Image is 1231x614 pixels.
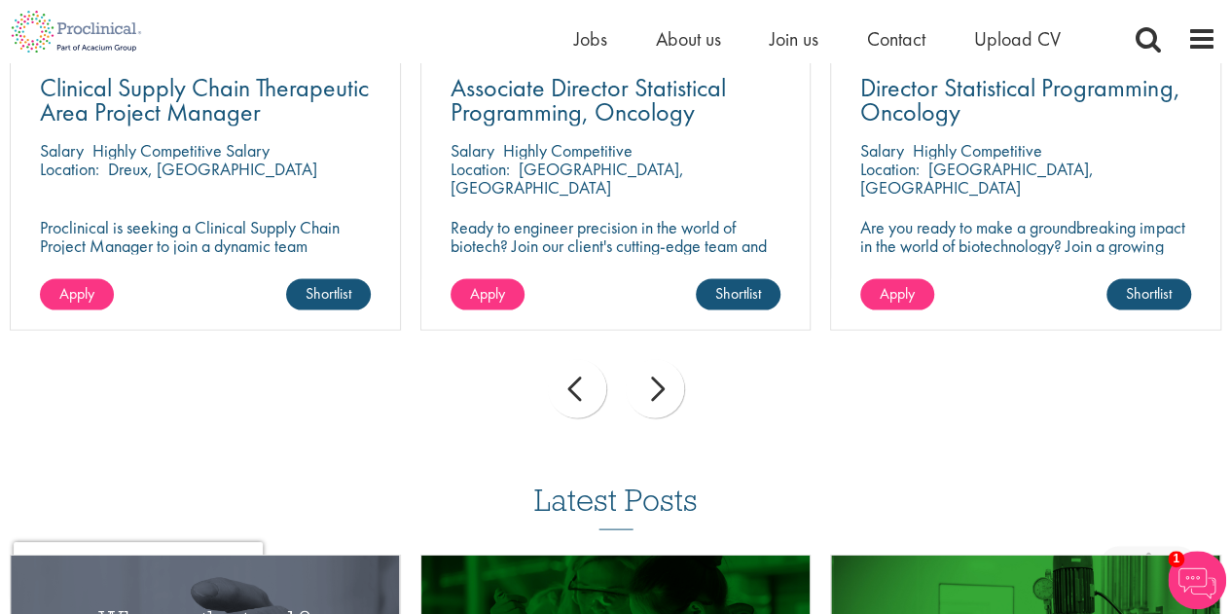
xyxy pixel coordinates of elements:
p: Highly Competitive [503,138,633,161]
span: Salary [860,138,904,161]
span: Director Statistical Programming, Oncology [860,70,1179,127]
p: [GEOGRAPHIC_DATA], [GEOGRAPHIC_DATA] [860,157,1094,198]
a: Upload CV [974,26,1061,52]
span: Apply [880,282,915,303]
span: Apply [470,282,505,303]
p: Proclinical is seeking a Clinical Supply Chain Project Manager to join a dynamic team dedicated t... [40,217,371,309]
span: Clinical Supply Chain Therapeutic Area Project Manager [40,70,369,127]
a: About us [656,26,721,52]
p: Ready to engineer precision in the world of biotech? Join our client's cutting-edge team and play... [451,217,781,291]
a: Shortlist [286,278,371,309]
p: Highly Competitive [913,138,1042,161]
span: Location: [860,157,920,179]
span: Associate Director Statistical Programming, Oncology [451,70,726,127]
a: Apply [451,278,525,309]
a: Associate Director Statistical Programming, Oncology [451,75,781,124]
h3: Latest Posts [534,483,698,529]
a: Jobs [574,26,607,52]
span: Location: [451,157,510,179]
span: Salary [40,138,84,161]
a: Contact [867,26,925,52]
p: Highly Competitive Salary [92,138,270,161]
span: 1 [1168,551,1184,567]
iframe: reCAPTCHA [14,542,263,600]
span: Apply [59,282,94,303]
span: Location: [40,157,99,179]
p: [GEOGRAPHIC_DATA], [GEOGRAPHIC_DATA] [451,157,684,198]
a: Shortlist [1106,278,1191,309]
p: Are you ready to make a groundbreaking impact in the world of biotechnology? Join a growing compa... [860,217,1191,291]
a: Apply [40,278,114,309]
p: Dreux, [GEOGRAPHIC_DATA] [108,157,317,179]
div: prev [548,359,606,417]
a: Join us [770,26,818,52]
div: next [626,359,684,417]
img: Chatbot [1168,551,1226,609]
a: Shortlist [696,278,780,309]
span: Salary [451,138,494,161]
a: Director Statistical Programming, Oncology [860,75,1191,124]
a: Apply [860,278,934,309]
a: Clinical Supply Chain Therapeutic Area Project Manager [40,75,371,124]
